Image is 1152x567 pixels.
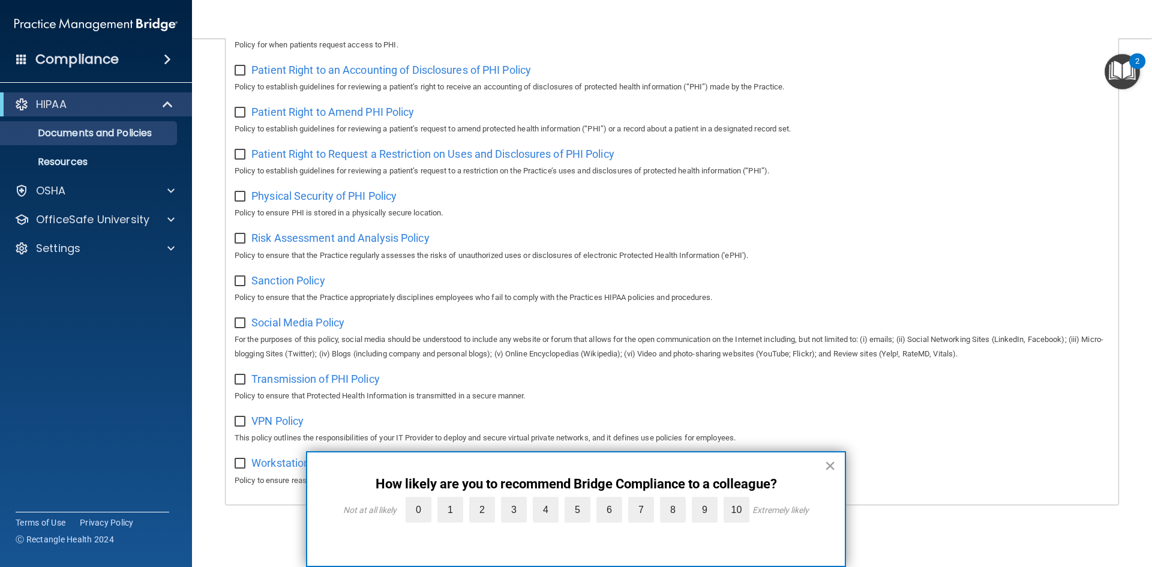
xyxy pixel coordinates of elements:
[235,122,1109,136] p: Policy to establish guidelines for reviewing a patient’s request to amend protected health inform...
[251,316,344,329] span: Social Media Policy
[1105,54,1140,89] button: Open Resource Center, 2 new notifications
[343,505,397,515] div: Not at all likely
[35,51,119,68] h4: Compliance
[251,106,414,118] span: Patient Right to Amend PHI Policy
[251,274,325,287] span: Sanction Policy
[724,497,749,523] label: 10
[469,497,495,523] label: 2
[36,241,80,256] p: Settings
[251,457,425,469] span: Workstation Use and Security Policy
[235,248,1109,263] p: Policy to ensure that the Practice regularly assesses the risks of unauthorized uses or disclosur...
[36,212,149,227] p: OfficeSafe University
[235,431,1109,445] p: This policy outlines the responsibilities of your IT Provider to deploy and secure virtual privat...
[14,13,178,37] img: PMB logo
[36,97,67,112] p: HIPAA
[251,190,397,202] span: Physical Security of PHI Policy
[251,373,380,385] span: Transmission of PHI Policy
[406,497,431,523] label: 0
[251,232,430,244] span: Risk Assessment and Analysis Policy
[1135,61,1139,77] div: 2
[235,389,1109,403] p: Policy to ensure that Protected Health Information is transmitted in a secure manner.
[235,473,1109,488] p: Policy to ensure reasonable safeguards to protect the confidentiality of electronic protected hea...
[251,148,614,160] span: Patient Right to Request a Restriction on Uses and Disclosures of PHI Policy
[36,184,66,198] p: OSHA
[235,206,1109,220] p: Policy to ensure PHI is stored in a physically secure location.
[251,415,304,427] span: VPN Policy
[501,497,527,523] label: 3
[8,127,172,139] p: Documents and Policies
[235,164,1109,178] p: Policy to establish guidelines for reviewing a patient’s request to a restriction on the Practice...
[235,332,1109,361] p: For the purposes of this policy, social media should be understood to include any website or foru...
[235,38,1109,52] p: Policy for when patients request access to PHI.
[752,505,809,515] div: Extremely likely
[331,476,821,492] p: How likely are you to recommend Bridge Compliance to a colleague?
[824,456,836,475] button: Close
[235,80,1109,94] p: Policy to establish guidelines for reviewing a patient’s right to receive an accounting of disclo...
[596,497,622,523] label: 6
[660,497,686,523] label: 8
[628,497,654,523] label: 7
[80,517,134,529] a: Privacy Policy
[251,64,531,76] span: Patient Right to an Accounting of Disclosures of PHI Policy
[565,497,590,523] label: 5
[8,156,172,168] p: Resources
[16,517,65,529] a: Terms of Use
[437,497,463,523] label: 1
[533,497,559,523] label: 4
[235,290,1109,305] p: Policy to ensure that the Practice appropriately disciplines employees who fail to comply with th...
[16,533,114,545] span: Ⓒ Rectangle Health 2024
[692,497,718,523] label: 9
